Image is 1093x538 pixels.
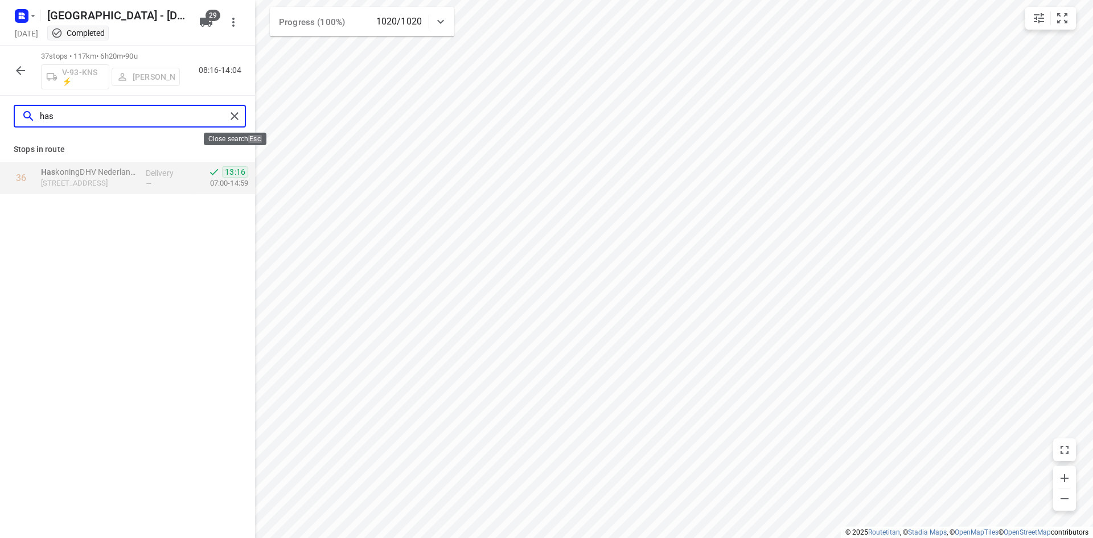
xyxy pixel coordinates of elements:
[1051,7,1074,30] button: Fit zoom
[845,528,1088,536] li: © 2025 , © , © © contributors
[40,108,226,125] input: Search stops within route
[270,7,454,36] div: Progress (100%)1020/1020
[195,11,217,34] button: 29
[955,528,999,536] a: OpenMapTiles
[206,10,220,21] span: 29
[1025,7,1076,30] div: small contained button group
[41,166,137,178] p: HaskoningDHV Nederland B.V. - Zwolle(Sandra Abdessamad - Schuur)
[125,52,137,60] span: 90u
[1004,528,1051,536] a: OpenStreetMap
[199,64,246,76] p: 08:16-14:04
[208,166,220,178] svg: Done
[16,173,26,183] div: 36
[146,167,188,179] p: Delivery
[146,179,151,188] span: —
[908,528,947,536] a: Stadia Maps
[41,51,180,62] p: 37 stops • 117km • 6h20m
[192,178,248,189] p: 07:00-14:59
[123,52,125,60] span: •
[376,15,422,28] p: 1020/1020
[1028,7,1050,30] button: Map settings
[279,17,345,27] span: Progress (100%)
[868,528,900,536] a: Routetitan
[51,27,105,39] div: Completed
[222,166,248,178] span: 13:16
[14,143,241,155] p: Stops in route
[41,178,137,189] p: Koggelaan 21, 8017JN, Zwolle, NL
[41,167,55,176] b: Has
